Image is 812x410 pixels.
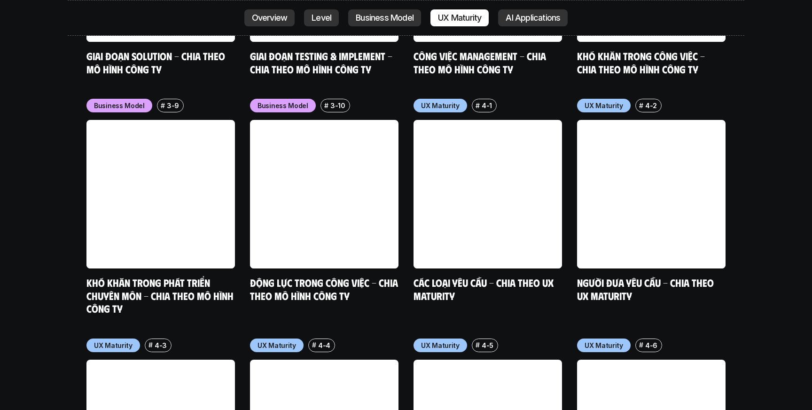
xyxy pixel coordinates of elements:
[86,49,227,75] a: Giai đoạn Solution - Chia theo mô hình công ty
[577,49,707,75] a: Khó khăn trong công việc - Chia theo mô hình công ty
[148,341,153,348] h6: #
[645,101,657,110] p: 4-2
[585,101,623,110] p: UX Maturity
[577,276,716,302] a: Người đưa yêu cầu - Chia theo UX Maturity
[645,340,657,350] p: 4-6
[585,340,623,350] p: UX Maturity
[414,49,548,75] a: Công việc Management - Chia theo mô hình công ty
[421,101,460,110] p: UX Maturity
[421,340,460,350] p: UX Maturity
[414,276,556,302] a: Các loại yêu cầu - Chia theo UX Maturity
[639,341,643,348] h6: #
[639,102,643,109] h6: #
[482,101,492,110] p: 4-1
[482,340,493,350] p: 4-5
[155,340,167,350] p: 4-3
[476,102,480,109] h6: #
[167,101,179,110] p: 3-9
[312,341,316,348] h6: #
[476,341,480,348] h6: #
[324,102,328,109] h6: #
[330,101,345,110] p: 3-10
[250,49,395,75] a: Giai đoạn Testing & Implement - Chia theo mô hình công ty
[86,276,236,315] a: Khó khăn trong phát triển chuyên môn - Chia theo mô hình công ty
[318,340,330,350] p: 4-4
[258,101,308,110] p: Business Model
[258,340,296,350] p: UX Maturity
[244,9,295,26] a: Overview
[94,101,145,110] p: Business Model
[161,102,165,109] h6: #
[94,340,133,350] p: UX Maturity
[250,276,400,302] a: Động lực trong công việc - Chia theo mô hình công ty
